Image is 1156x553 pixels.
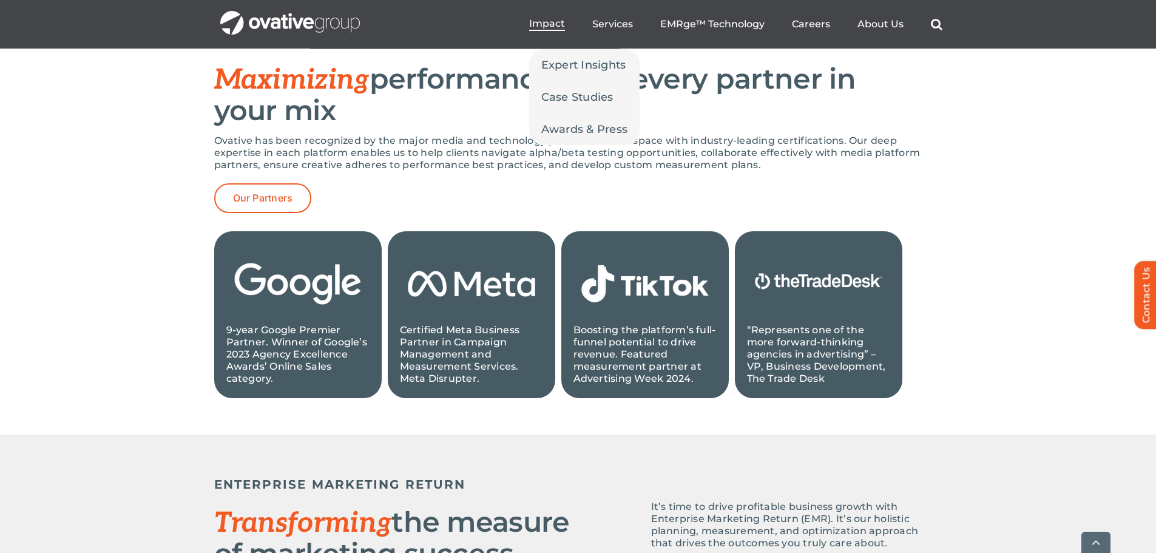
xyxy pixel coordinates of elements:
img: Copy of Untitled Design (1) [747,243,890,324]
p: Boosting the platform’s full-funnel potential to drive revenue. Featured measurement partner at A... [573,324,717,385]
a: Our Partners [214,183,312,213]
p: 9-year Google Premier Partner. Winner of Google’s 2023 Agency Excellence Awards’ Online Sales cat... [226,324,370,385]
span: Our Partners [233,192,293,204]
img: 1 [573,243,717,324]
h2: performance with every partner in your mix [214,64,942,126]
a: OG_Full_horizontal_WHT [220,10,360,21]
a: Search [931,18,942,30]
h5: ENTERPRISE MARKETING RETURN [214,477,942,492]
p: It’s time to drive profitable business growth with Enterprise Marketing Return (EMR). It’s our ho... [651,501,942,549]
span: Awards & Press [541,121,628,138]
a: Case Studies [529,81,640,113]
span: Transforming [214,506,392,540]
p: “Represents one of the more forward-thinking agencies in advertising” – VP, Business Development,... [747,324,890,385]
span: Expert Insights [541,56,626,73]
a: Expert Insights [529,49,640,81]
p: Certified Meta Business Partner in Campaign Management and Measurement Services. Meta Disrupter. [400,324,543,385]
p: Ovative has been recognized by the major media and technology platforms in our space with industr... [214,135,942,171]
a: EMRge™ Technology [660,18,765,30]
img: 2 [226,243,370,324]
a: Impact [529,18,565,31]
nav: Menu [529,5,942,44]
a: Awards & Press [529,114,640,145]
img: 3 [400,243,543,324]
span: Case Studies [541,89,613,106]
a: Careers [792,18,830,30]
a: Services [592,18,633,30]
span: Impact [529,18,565,30]
a: About Us [857,18,904,30]
span: Maximizing [214,63,370,97]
